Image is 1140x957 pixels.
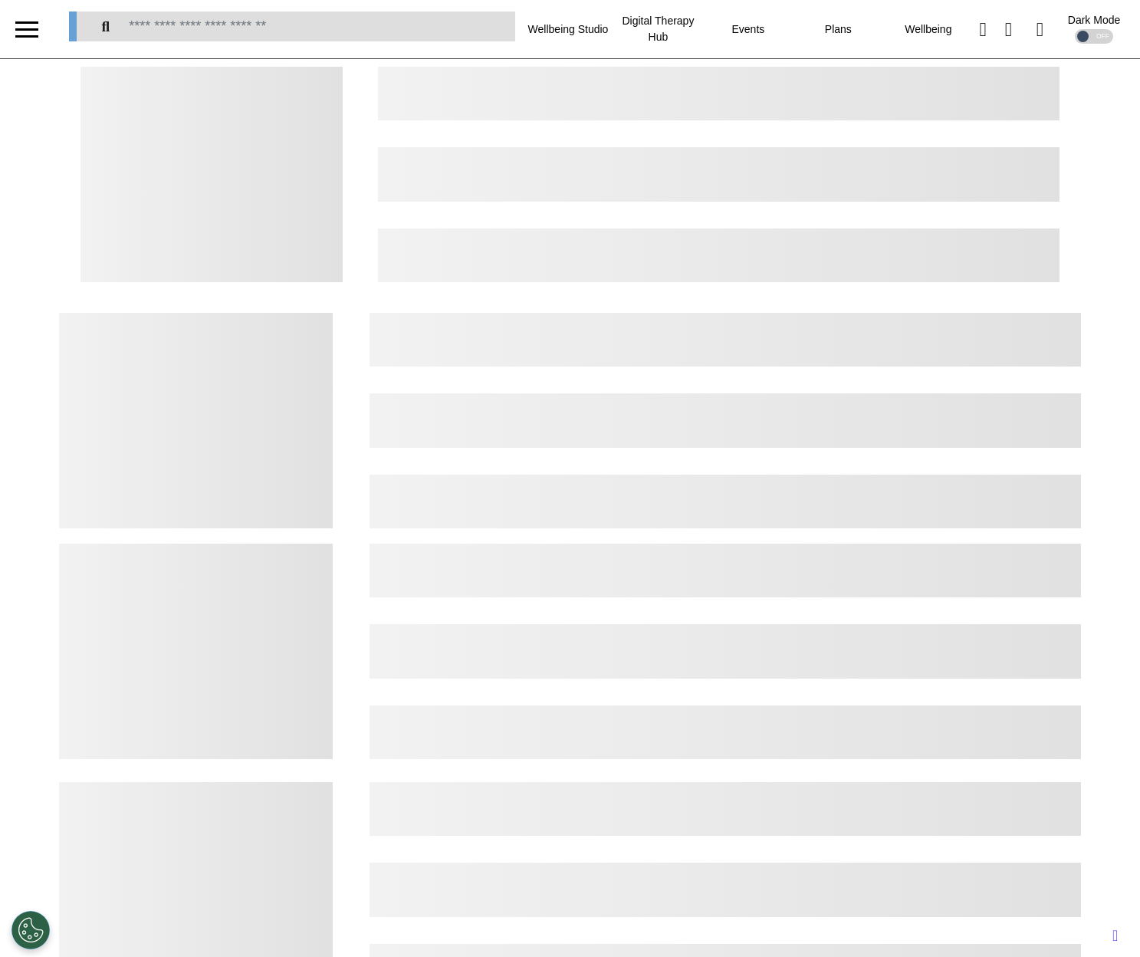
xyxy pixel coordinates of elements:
div: Digital Therapy Hub [613,8,703,51]
button: Open Preferences [11,911,50,949]
div: Wellbeing Studio [523,8,613,51]
div: Wellbeing [883,8,973,51]
div: OFF [1075,29,1113,44]
div: Events [703,8,793,51]
div: Dark Mode [1068,15,1120,25]
div: Plans [793,8,883,51]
